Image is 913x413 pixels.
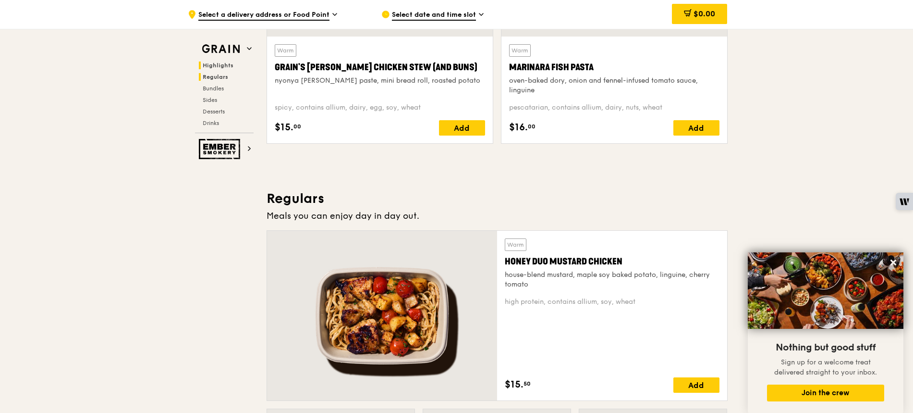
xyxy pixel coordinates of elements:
[886,255,901,270] button: Close
[199,139,243,159] img: Ember Smokery web logo
[505,297,719,307] div: high protein, contains allium, soy, wheat
[509,103,719,113] div: pescatarian, contains allium, dairy, nuts, wheat
[275,120,293,135] span: $15.
[673,377,719,393] div: Add
[509,76,719,95] div: oven-baked dory, onion and fennel-infused tomato sauce, linguine
[275,76,485,86] div: nyonya [PERSON_NAME] paste, mini bread roll, roasted potato
[293,123,301,130] span: 00
[509,61,719,74] div: Marinara Fish Pasta
[505,270,719,289] div: house-blend mustard, maple soy baked potato, linguine, cherry tomato
[203,85,224,92] span: Bundles
[275,103,485,113] div: spicy, contains allium, dairy, egg, soy, wheat
[203,108,225,115] span: Desserts
[198,10,329,21] span: Select a delivery address or Food Point
[267,209,728,223] div: Meals you can enjoy day in day out.
[509,120,528,135] span: $16.
[267,190,728,207] h3: Regulars
[774,358,877,376] span: Sign up for a welcome treat delivered straight to your inbox.
[439,120,485,136] div: Add
[505,238,526,251] div: Warm
[673,120,719,136] div: Add
[203,97,217,103] span: Sides
[767,385,884,401] button: Join the crew
[275,44,296,57] div: Warm
[776,342,876,353] span: Nothing but good stuff
[199,40,243,58] img: Grain web logo
[748,252,903,329] img: DSC07876-Edit02-Large.jpeg
[203,74,228,80] span: Regulars
[275,61,485,74] div: Grain's [PERSON_NAME] Chicken Stew (and buns)
[203,120,219,126] span: Drinks
[505,255,719,268] div: Honey Duo Mustard Chicken
[392,10,476,21] span: Select date and time slot
[509,44,531,57] div: Warm
[505,377,523,392] span: $15.
[528,123,536,130] span: 00
[523,380,531,388] span: 50
[203,62,233,69] span: Highlights
[694,9,715,18] span: $0.00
